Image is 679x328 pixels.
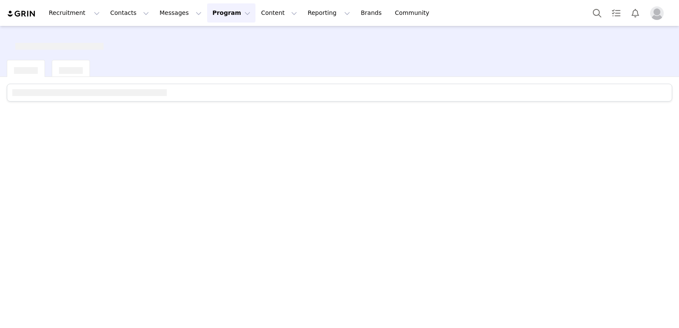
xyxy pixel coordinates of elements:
[390,3,438,23] a: Community
[356,3,389,23] a: Brands
[14,60,38,74] div: [object Object]
[15,36,104,50] div: [object Object]
[588,3,606,23] button: Search
[44,3,105,23] button: Recruitment
[256,3,302,23] button: Content
[105,3,154,23] button: Contacts
[607,3,626,23] a: Tasks
[207,3,255,23] button: Program
[7,10,36,18] img: grin logo
[154,3,207,23] button: Messages
[303,3,355,23] button: Reporting
[650,6,664,20] img: placeholder-profile.jpg
[59,60,83,74] div: [object Object]
[645,6,672,20] button: Profile
[626,3,645,23] button: Notifications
